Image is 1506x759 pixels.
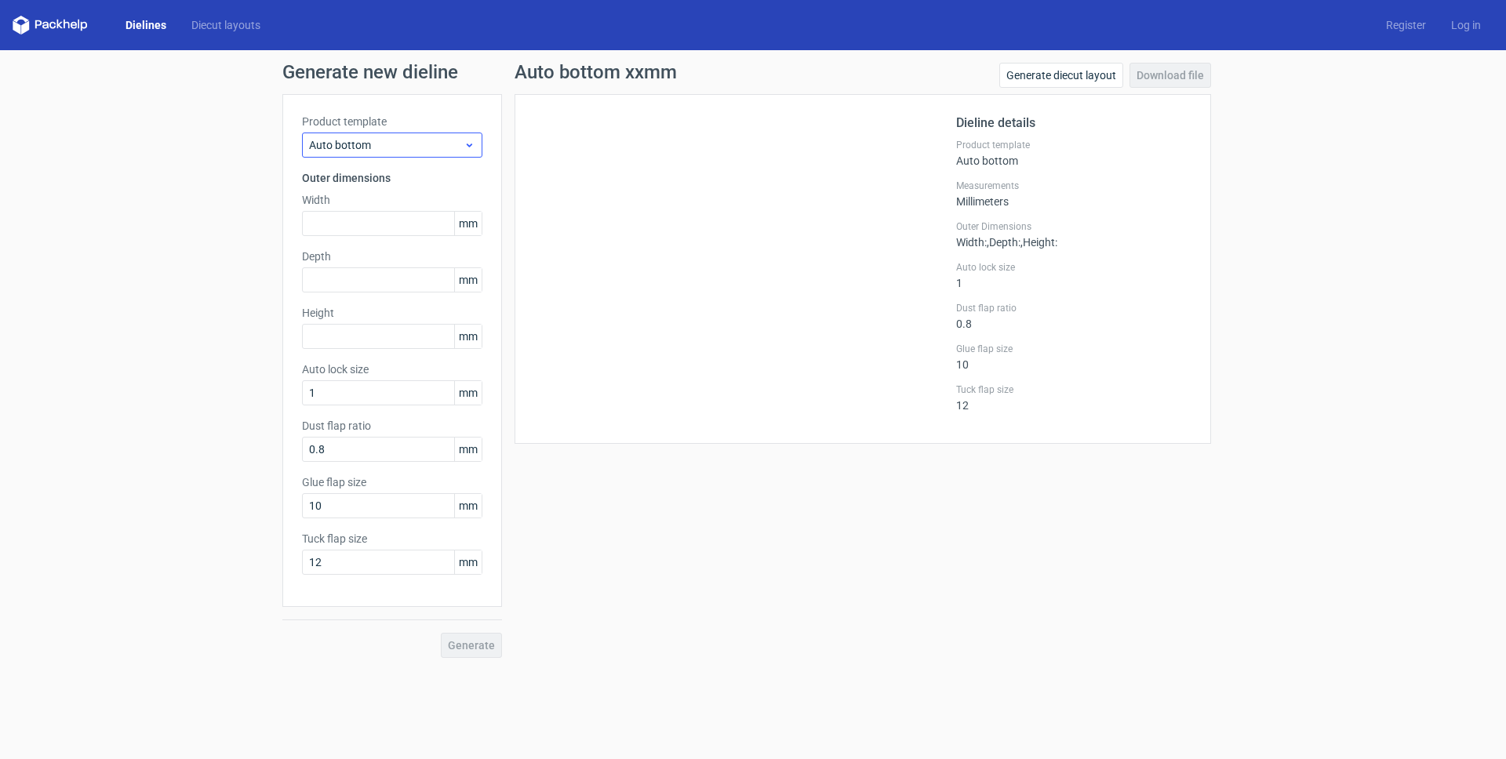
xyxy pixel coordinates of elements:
span: mm [454,381,482,405]
label: Product template [302,114,482,129]
span: mm [454,494,482,517]
label: Auto lock size [956,261,1191,274]
h1: Generate new dieline [282,63,1224,82]
div: Auto bottom [956,139,1191,167]
span: mm [454,212,482,235]
h2: Dieline details [956,114,1191,133]
a: Generate diecut layout [999,63,1123,88]
div: 10 [956,343,1191,371]
h1: Auto bottom xxmm [515,63,677,82]
span: Width : [956,236,987,249]
label: Depth [302,249,482,264]
h3: Outer dimensions [302,170,482,186]
a: Diecut layouts [179,17,273,33]
label: Measurements [956,180,1191,192]
div: Millimeters [956,180,1191,208]
div: 1 [956,261,1191,289]
div: 12 [956,383,1191,412]
div: 0.8 [956,302,1191,330]
span: , Depth : [987,236,1020,249]
label: Height [302,305,482,321]
label: Tuck flap size [302,531,482,547]
label: Dust flap ratio [956,302,1191,314]
span: , Height : [1020,236,1057,249]
label: Width [302,192,482,208]
span: mm [454,438,482,461]
label: Dust flap ratio [302,418,482,434]
a: Log in [1439,17,1493,33]
span: mm [454,325,482,348]
span: mm [454,550,482,574]
a: Register [1373,17,1439,33]
label: Glue flap size [302,474,482,490]
a: Dielines [113,17,179,33]
label: Tuck flap size [956,383,1191,396]
span: mm [454,268,482,292]
label: Product template [956,139,1191,151]
label: Glue flap size [956,343,1191,355]
span: Auto bottom [309,137,464,153]
label: Outer Dimensions [956,220,1191,233]
label: Auto lock size [302,361,482,377]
